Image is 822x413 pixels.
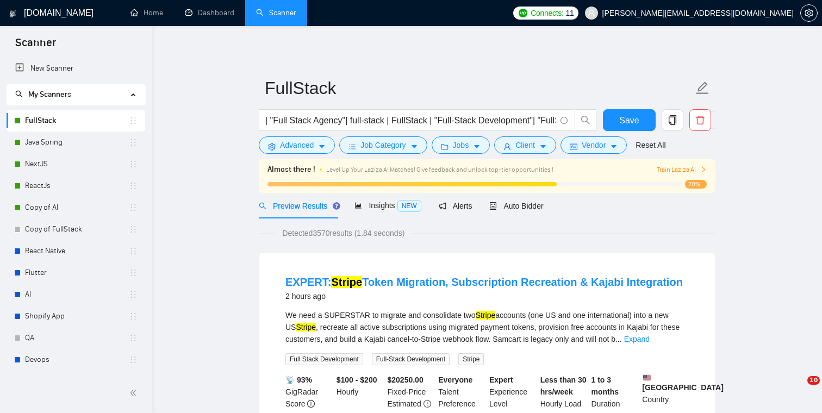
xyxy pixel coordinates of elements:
[642,374,724,392] b: [GEOGRAPHIC_DATA]
[275,227,412,239] span: Detected 3570 results (1.84 seconds)
[15,90,71,99] span: My Scanners
[519,9,527,17] img: upwork-logo.png
[7,197,145,218] li: Copy of AI
[129,138,138,147] span: holder
[438,376,472,384] b: Everyone
[296,323,316,331] mark: Stripe
[397,200,421,212] span: NEW
[280,139,314,151] span: Advanced
[441,142,449,151] span: folder
[801,9,817,17] span: setting
[700,166,707,173] span: right
[130,8,163,17] a: homeHome
[640,374,691,410] div: Country
[285,353,363,365] span: Full Stack Development
[588,9,595,17] span: user
[7,240,145,262] li: React Native
[332,201,341,211] div: Tooltip anchor
[28,90,71,99] span: My Scanners
[256,8,296,17] a: searchScanner
[129,225,138,234] span: holder
[388,399,421,408] span: Estimated
[268,142,276,151] span: setting
[285,290,683,303] div: 2 hours ago
[476,311,496,320] mark: Stripe
[360,139,406,151] span: Job Category
[410,142,418,151] span: caret-down
[7,349,145,371] li: Devops
[129,203,138,212] span: holder
[439,202,446,210] span: notification
[15,58,136,79] a: New Scanner
[515,139,535,151] span: Client
[7,132,145,153] li: Java Spring
[624,335,650,343] a: Expand
[570,142,577,151] span: idcard
[285,276,683,288] a: EXPERT:StripeToken Migration, Subscription Recreation & Kajabi Integration
[129,116,138,125] span: holder
[318,142,326,151] span: caret-down
[7,284,145,305] li: AI
[348,142,356,151] span: bars
[695,81,709,95] span: edit
[7,305,145,327] li: Shopify App
[807,376,820,385] span: 10
[662,109,683,131] button: copy
[689,109,711,131] button: delete
[283,374,334,410] div: GigRadar Score
[25,240,129,262] a: React Native
[25,262,129,284] a: Flutter
[259,202,266,210] span: search
[354,201,421,210] span: Insights
[339,136,427,154] button: barsJob Categorycaret-down
[267,164,315,176] span: Almost there !
[473,142,481,151] span: caret-down
[259,202,337,210] span: Preview Results
[503,142,511,151] span: user
[561,136,627,154] button: idcardVendorcaret-down
[25,305,129,327] a: Shopify App
[259,136,335,154] button: settingAdvancedcaret-down
[636,139,665,151] a: Reset All
[575,115,596,125] span: search
[129,182,138,190] span: holder
[25,284,129,305] a: AI
[307,400,315,408] span: info-circle
[285,309,689,345] div: We need a SUPERSTAR to migrate and consolidate two accounts (one US and one international) into a...
[561,117,568,124] span: info-circle
[800,9,818,17] a: setting
[685,180,707,189] span: 70%
[129,290,138,299] span: holder
[7,153,145,175] li: NextJS
[9,5,17,22] img: logo
[439,202,472,210] span: Alerts
[285,376,312,384] b: 📡 93%
[539,142,547,151] span: caret-down
[331,276,362,288] mark: Stripe
[129,160,138,168] span: holder
[129,247,138,255] span: holder
[334,374,385,410] div: Hourly
[489,202,497,210] span: robot
[25,110,129,132] a: FullStack
[326,166,553,173] span: Level Up Your Laziza AI Matches! Give feedback and unlock top-tier opportunities !
[566,7,574,19] span: 11
[657,165,707,175] button: Train Laziza AI
[385,374,437,410] div: Fixed-Price
[453,139,469,151] span: Jobs
[7,218,145,240] li: Copy of FullStack
[372,353,450,365] span: Full-Stack Development
[265,114,556,127] input: Search Freelance Jobs...
[615,335,622,343] span: ...
[785,376,811,402] iframe: Intercom live chat
[25,218,129,240] a: Copy of FullStack
[129,312,138,321] span: holder
[129,387,140,398] span: double-left
[7,327,145,349] li: QA
[15,90,23,98] span: search
[7,262,145,284] li: Flutter
[582,139,606,151] span: Vendor
[25,349,129,371] a: Devops
[610,142,618,151] span: caret-down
